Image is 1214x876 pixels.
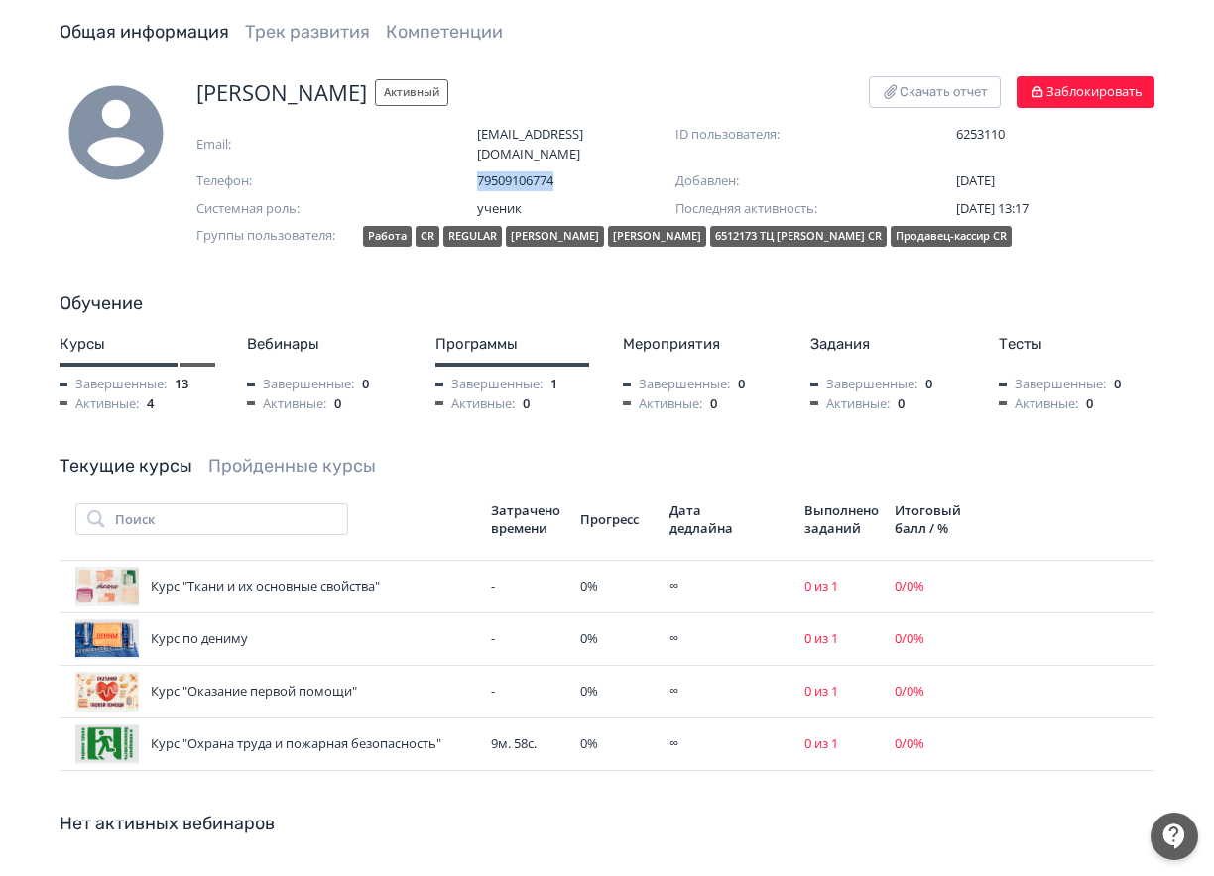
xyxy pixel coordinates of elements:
span: 0 [898,394,905,414]
div: Работа [363,226,412,247]
a: Общая информация [60,21,229,43]
div: Программы [435,333,591,356]
a: Компетенции [386,21,503,43]
div: Обучение [60,290,1154,317]
span: 0 [334,394,341,414]
div: Затрачено времени [491,501,564,537]
span: ученик [477,199,675,219]
span: 0 [362,375,369,394]
span: 13 [175,375,188,394]
div: ∞ [669,629,789,649]
div: Курсы [60,333,215,356]
span: Завершенные: [810,375,917,394]
div: 6512173 ТЦ [PERSON_NAME] CR [710,226,887,247]
span: Телефон: [196,171,395,191]
div: Мероприятия [623,333,779,356]
div: Итоговый балл / % [895,501,968,537]
span: 0 из 1 [804,629,838,647]
span: 0 [1114,375,1121,394]
span: 4 [147,394,154,414]
span: Завершенные: [247,375,354,394]
span: Активные: [623,394,702,414]
span: Активные: [435,394,515,414]
span: Активные: [999,394,1078,414]
div: CR [416,226,439,247]
a: Текущие курсы [60,455,192,477]
span: Активные: [60,394,139,414]
div: Курс "Оказание первой помощи" [75,672,475,712]
span: 0 / 0 % [895,577,924,595]
div: Выполнено заданий [804,501,879,537]
span: [DATE] [956,171,995,189]
div: [PERSON_NAME] [506,226,604,247]
span: Активные: [810,394,890,414]
div: Курс по дениму [75,619,475,659]
span: Завершенные: [623,375,730,394]
div: - [491,577,564,597]
span: 0 / 0 % [895,629,924,647]
span: 6253110 [956,125,1154,145]
span: 1 [550,375,557,394]
span: [DATE] 13:17 [956,199,1029,217]
div: Дата дедлайна [669,501,739,537]
span: 0 % [580,682,598,700]
div: Курс "Ткани и их основные свойства" [75,567,475,606]
div: Нет активных вебинаров [60,811,1154,837]
a: Пройденные курсы [208,455,376,477]
div: Прогресс [580,510,654,528]
div: ∞ [669,682,789,702]
div: Курс "Охрана труда и пожарная безопасность" [75,724,475,764]
span: ID пользователя: [675,125,874,145]
span: 58с. [514,734,537,752]
button: Заблокировать [1017,76,1154,108]
span: 0 [1086,394,1093,414]
span: 0 [925,375,932,394]
div: Вебинары [247,333,403,356]
span: 0 из 1 [804,577,838,595]
div: - [491,629,564,649]
span: 0 из 1 [804,682,838,700]
span: Завершенные: [60,375,167,394]
div: [PERSON_NAME] [608,226,706,247]
span: 0 % [580,629,598,647]
div: Продавец-кассир CR [891,226,1012,247]
span: Завершенные: [435,375,543,394]
span: 0 % [580,734,598,752]
span: Системная роль: [196,199,395,219]
span: 0 [738,375,745,394]
div: - [491,682,564,702]
span: Email: [196,135,395,155]
span: 0 [523,394,530,414]
span: 9м. [491,734,511,752]
span: Последняя активность: [675,199,874,219]
button: Скачать отчет [869,76,1001,108]
span: Завершенные: [999,375,1106,394]
span: [PERSON_NAME] [196,76,367,109]
span: 0 % [580,577,598,595]
span: Добавлен: [675,171,874,191]
div: REGULAR [443,226,502,247]
span: 79509106774 [477,171,675,191]
span: [EMAIL_ADDRESS][DOMAIN_NAME] [477,125,675,164]
span: 0 из 1 [804,734,838,752]
span: Активный [375,79,448,106]
span: 0 [710,394,717,414]
div: ∞ [669,734,789,754]
div: ∞ [669,577,789,597]
span: 0 / 0 % [895,682,924,700]
span: 0 / 0 % [895,734,924,752]
div: Тесты [999,333,1154,356]
span: Группы пользователя: [196,226,355,251]
span: Активные: [247,394,326,414]
a: Трек развития [245,21,370,43]
div: Задания [810,333,966,356]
